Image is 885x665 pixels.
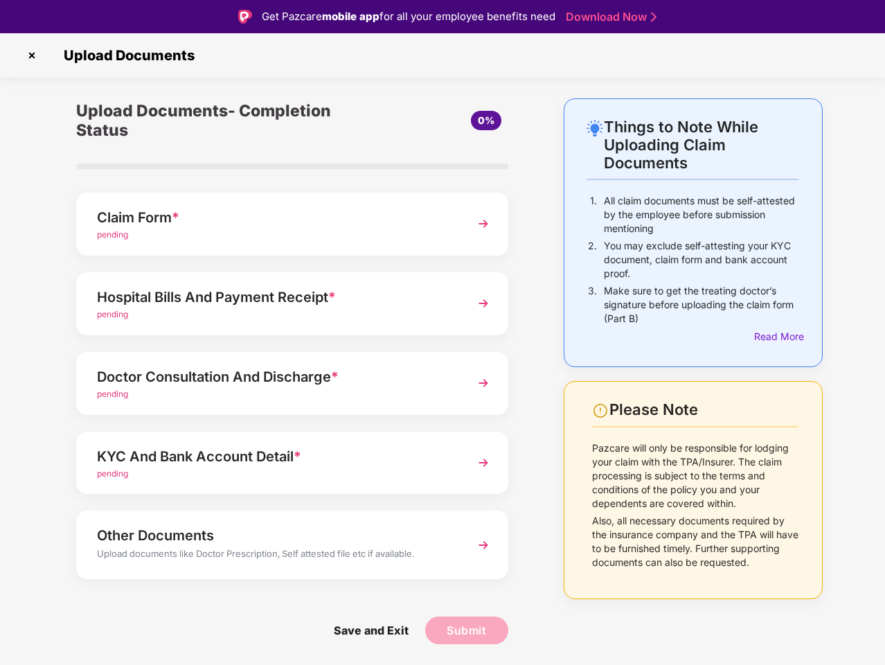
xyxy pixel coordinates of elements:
[97,229,128,240] span: pending
[592,402,609,419] img: svg+xml;base64,PHN2ZyBpZD0iV2FybmluZ18tXzI0eDI0IiBkYXRhLW5hbWU9Ildhcm5pbmcgLSAyNHgyNCIgeG1sbnM9Im...
[590,194,597,236] p: 1.
[604,284,798,326] p: Make sure to get the treating doctor’s signature before uploading the claim form (Part B)
[471,371,496,396] img: svg+xml;base64,PHN2ZyBpZD0iTmV4dCIgeG1sbnM9Imh0dHA6Ly93d3cudzMub3JnLzIwMDAvc3ZnIiB3aWR0aD0iMzYiIG...
[97,547,455,565] div: Upload documents like Doctor Prescription, Self attested file etc if available.
[609,400,798,419] div: Please Note
[320,617,422,644] span: Save and Exit
[97,524,455,547] div: Other Documents
[97,389,128,399] span: pending
[97,309,128,319] span: pending
[587,120,603,136] img: svg+xml;base64,PHN2ZyB4bWxucz0iaHR0cDovL3d3dy53My5vcmcvMjAwMC9zdmciIHdpZHRoPSIyNC4wOTMiIGhlaWdodD...
[592,441,798,511] p: Pazcare will only be responsible for lodging your claim with the TPA/Insurer. The claim processin...
[471,533,496,558] img: svg+xml;base64,PHN2ZyBpZD0iTmV4dCIgeG1sbnM9Imh0dHA6Ly93d3cudzMub3JnLzIwMDAvc3ZnIiB3aWR0aD0iMzYiIG...
[651,10,656,24] img: Stroke
[604,239,798,281] p: You may exclude self-attesting your KYC document, claim form and bank account proof.
[97,445,455,468] div: KYC And Bank Account Detail
[97,286,455,308] div: Hospital Bills And Payment Receipt
[604,194,798,236] p: All claim documents must be self-attested by the employee before submission mentioning
[262,8,555,25] div: Get Pazcare for all your employee benefits need
[322,10,379,23] strong: mobile app
[604,118,798,172] div: Things to Note While Uploading Claim Documents
[471,450,496,475] img: svg+xml;base64,PHN2ZyBpZD0iTmV4dCIgeG1sbnM9Imh0dHA6Ly93d3cudzMub3JnLzIwMDAvc3ZnIiB3aWR0aD0iMzYiIG...
[471,211,496,236] img: svg+xml;base64,PHN2ZyBpZD0iTmV4dCIgeG1sbnM9Imh0dHA6Ly93d3cudzMub3JnLzIwMDAvc3ZnIiB3aWR0aD0iMzYiIG...
[238,10,252,24] img: Logo
[566,10,652,24] a: Download Now
[97,206,455,229] div: Claim Form
[592,514,798,569] p: Also, all necessary documents required by the insurance company and the TPA will have to be furni...
[478,114,494,126] span: 0%
[425,617,508,644] button: Submit
[754,329,798,344] div: Read More
[588,239,597,281] p: 2.
[50,47,202,64] span: Upload Documents
[97,366,455,388] div: Doctor Consultation And Discharge
[588,284,597,326] p: 3.
[21,44,43,66] img: svg+xml;base64,PHN2ZyBpZD0iQ3Jvc3MtMzJ4MzIiIHhtbG5zPSJodHRwOi8vd3d3LnczLm9yZy8yMDAwL3N2ZyIgd2lkdG...
[471,291,496,316] img: svg+xml;base64,PHN2ZyBpZD0iTmV4dCIgeG1sbnM9Imh0dHA6Ly93d3cudzMub3JnLzIwMDAvc3ZnIiB3aWR0aD0iMzYiIG...
[97,468,128,479] span: pending
[76,98,364,143] div: Upload Documents- Completion Status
